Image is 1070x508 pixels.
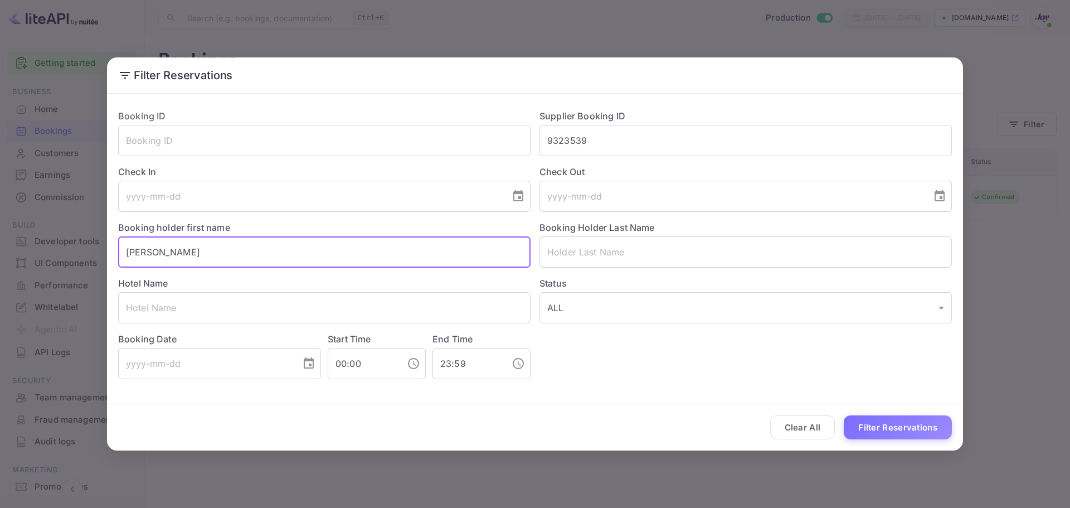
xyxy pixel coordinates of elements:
input: Supplier Booking ID [539,125,952,156]
input: yyyy-mm-dd [539,181,924,212]
label: Supplier Booking ID [539,110,625,122]
button: Choose date [298,352,320,375]
input: yyyy-mm-dd [118,181,503,212]
h2: Filter Reservations [107,57,963,93]
button: Choose date [928,185,951,207]
label: Booking Date [118,332,321,346]
button: Filter Reservations [844,415,952,439]
label: Booking ID [118,110,166,122]
label: End Time [432,333,473,345]
label: Check Out [539,165,952,178]
label: Check In [118,165,531,178]
button: Clear All [770,415,835,439]
button: Choose time, selected time is 11:59 PM [507,352,529,375]
div: ALL [539,292,952,323]
button: Choose date [507,185,529,207]
input: Booking ID [118,125,531,156]
button: Choose time, selected time is 12:00 AM [402,352,425,375]
input: hh:mm [328,348,398,379]
label: Start Time [328,333,371,345]
input: Hotel Name [118,292,531,323]
input: yyyy-mm-dd [118,348,293,379]
input: hh:mm [432,348,503,379]
label: Status [539,277,952,290]
label: Booking holder first name [118,222,230,233]
label: Booking Holder Last Name [539,222,655,233]
input: Holder Last Name [539,236,952,268]
label: Hotel Name [118,278,168,289]
input: Holder First Name [118,236,531,268]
